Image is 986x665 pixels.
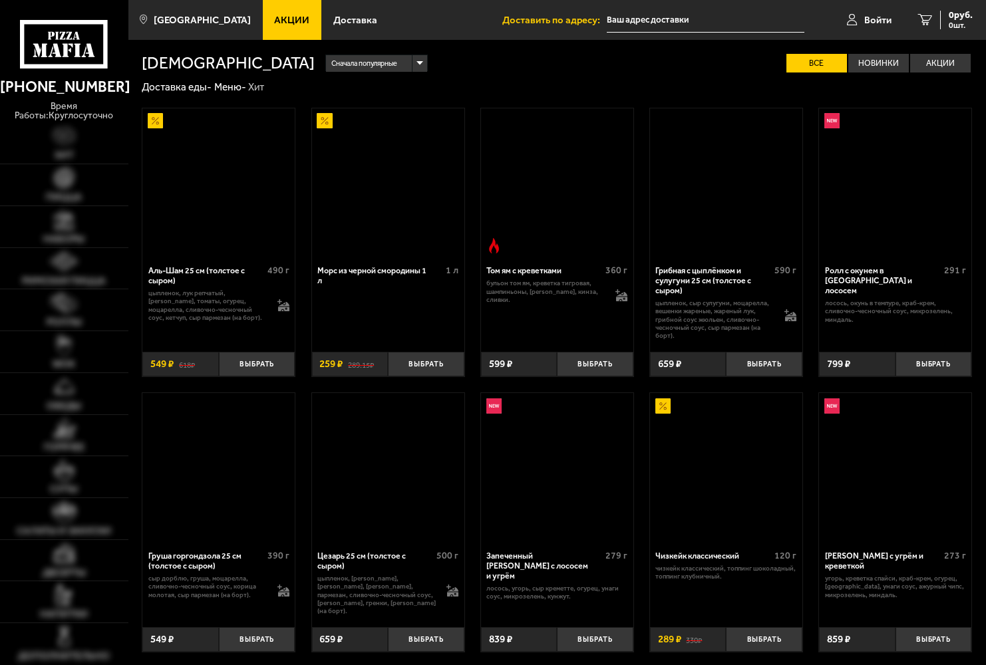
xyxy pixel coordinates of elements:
button: Выбрать [219,627,295,652]
button: Выбрать [726,627,802,652]
button: Выбрать [896,352,972,377]
button: Выбрать [388,352,464,377]
span: Роллы [47,317,82,327]
p: бульон том ям, креветка тигровая, шампиньоны, [PERSON_NAME], кинза, сливки. [486,279,605,304]
div: [PERSON_NAME] с угрём и креветкой [825,551,941,571]
s: 618 ₽ [179,359,195,369]
img: Акционный [148,113,163,128]
p: сыр дорблю, груша, моцарелла, сливочно-чесночный соус, корица молотая, сыр пармезан (на борт). [148,575,267,599]
a: Груша горгондзола 25 см (толстое с сыром) [142,393,295,543]
img: Новинка [824,398,840,414]
a: Доставка еды- [142,81,212,93]
span: 291 г [944,265,966,276]
span: Десерты [43,568,86,578]
span: 0 шт. [949,21,973,29]
span: 599 ₽ [489,359,512,369]
p: лосось, угорь, Сыр креметте, огурец, унаги соус, микрозелень, кунжут. [486,585,627,601]
span: 590 г [774,265,796,276]
p: цыпленок, [PERSON_NAME], [PERSON_NAME], [PERSON_NAME], пармезан, сливочно-чесночный соус, [PERSON... [317,575,436,616]
p: угорь, креветка спайси, краб-крем, огурец, [GEOGRAPHIC_DATA], унаги соус, ажурный чипс, микрозеле... [825,575,966,599]
span: Пицца [46,192,82,202]
div: Аль-Шам 25 см (толстое с сыром) [148,266,264,286]
span: 659 ₽ [658,359,681,369]
p: лосось, окунь в темпуре, краб-крем, сливочно-чесночный соус, микрозелень, миндаль. [825,299,966,324]
span: 120 г [774,550,796,561]
span: 839 ₽ [489,634,512,644]
a: НовинкаРолл с окунем в темпуре и лососем [819,108,971,259]
span: Доставить по адресу: [502,15,607,25]
input: Ваш адрес доставки [607,8,804,33]
span: Горячее [44,442,84,452]
span: Дополнительно [18,651,110,661]
label: Акции [910,54,971,72]
label: Все [786,54,847,72]
button: Выбрать [388,627,464,652]
span: Доставка [333,15,377,25]
span: [GEOGRAPHIC_DATA] [154,15,251,25]
span: 859 ₽ [827,634,850,644]
div: Груша горгондзола 25 см (толстое с сыром) [148,551,264,571]
div: Морс из черной смородины 1 л [317,266,442,286]
a: Острое блюдоТом ям с креветками [481,108,633,259]
span: 289 ₽ [658,634,681,644]
s: 330 ₽ [686,634,702,644]
div: Грибная с цыплёнком и сулугуни 25 см (толстое с сыром) [655,266,771,295]
p: цыпленок, сыр сулугуни, моцарелла, вешенки жареные, жареный лук, грибной соус Жюльен, сливочно-че... [655,299,774,340]
span: Напитки [40,609,88,619]
h1: [DEMOGRAPHIC_DATA] [142,55,315,72]
a: НовинкаРолл Калипсо с угрём и креветкой [819,393,971,543]
a: Грибная с цыплёнком и сулугуни 25 см (толстое с сыром) [650,108,802,259]
p: Чизкейк классический, топпинг шоколадный, топпинг клубничный. [655,565,796,581]
a: Цезарь 25 см (толстое с сыром) [312,393,464,543]
a: АкционныйЧизкейк классический [650,393,802,543]
div: Хит [248,80,264,94]
a: Меню- [214,81,246,93]
span: 0 руб. [949,11,973,20]
div: Том ям с креветками [486,266,602,276]
img: Новинка [486,398,502,414]
img: Острое блюдо [486,238,502,253]
div: Чизкейк классический [655,551,771,561]
span: 490 г [267,265,289,276]
img: Акционный [317,113,332,128]
span: Хит [55,150,74,160]
span: Римская пицца [22,276,106,286]
span: 279 г [605,550,627,561]
a: АкционныйАль-Шам 25 см (толстое с сыром) [142,108,295,259]
span: 360 г [605,265,627,276]
div: Цезарь 25 см (толстое с сыром) [317,551,433,571]
img: Новинка [824,113,840,128]
span: Обеды [47,401,81,411]
button: Выбрать [557,627,633,652]
div: Ролл с окунем в [GEOGRAPHIC_DATA] и лососем [825,266,941,295]
span: Супы [50,484,78,494]
span: 659 ₽ [319,634,343,644]
span: Войти [864,15,892,25]
span: WOK [53,359,75,369]
p: цыпленок, лук репчатый, [PERSON_NAME], томаты, огурец, моцарелла, сливочно-чесночный соус, кетчуп... [148,289,267,322]
button: Выбрать [896,627,972,652]
span: 549 ₽ [150,359,174,369]
span: 1 л [446,265,458,276]
span: 390 г [267,550,289,561]
s: 289.15 ₽ [348,359,374,369]
label: Новинки [848,54,909,72]
span: Салаты и закуски [17,526,111,536]
span: 799 ₽ [827,359,850,369]
button: Выбрать [557,352,633,377]
span: Сначала популярные [331,54,397,73]
button: Выбрать [726,352,802,377]
span: 500 г [436,550,458,561]
button: Выбрать [219,352,295,377]
span: Наборы [43,234,84,244]
img: Акционный [655,398,671,414]
a: НовинкаЗапеченный ролл Гурмэ с лососем и угрём [481,393,633,543]
span: 549 ₽ [150,634,174,644]
span: 259 ₽ [319,359,343,369]
a: АкционныйМорс из черной смородины 1 л [312,108,464,259]
span: 273 г [944,550,966,561]
div: Запеченный [PERSON_NAME] с лососем и угрём [486,551,602,581]
span: Акции [274,15,309,25]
